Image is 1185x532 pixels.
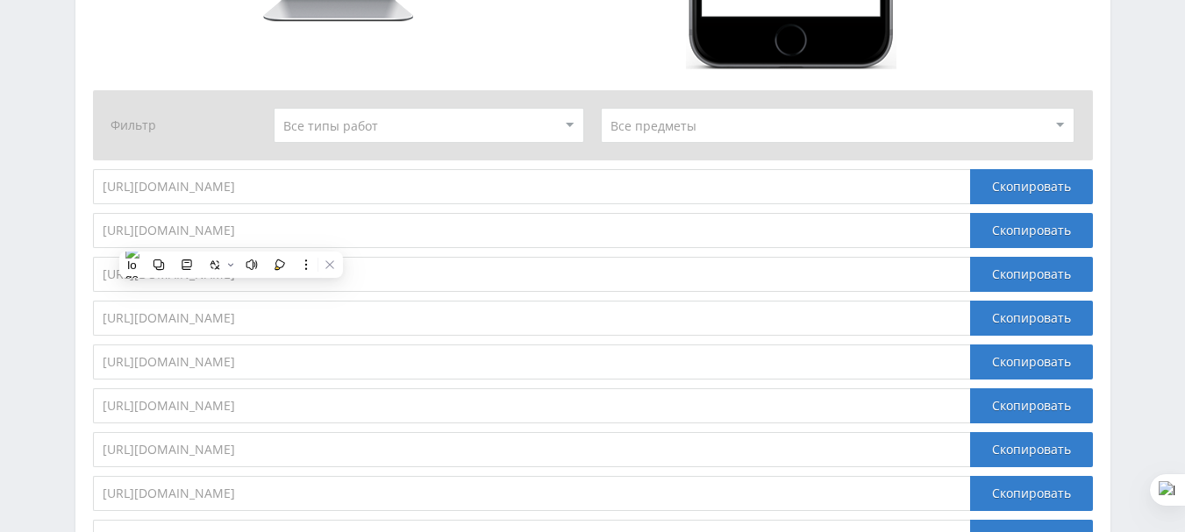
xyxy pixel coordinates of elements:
div: Скопировать [970,301,1093,336]
div: Скопировать [970,257,1093,292]
div: Скопировать [970,213,1093,248]
div: Скопировать [970,344,1093,379]
div: Скопировать [970,169,1093,204]
div: Скопировать [970,388,1093,423]
div: Скопировать [970,476,1093,511]
div: Фильтр [111,108,258,143]
div: Скопировать [970,432,1093,467]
